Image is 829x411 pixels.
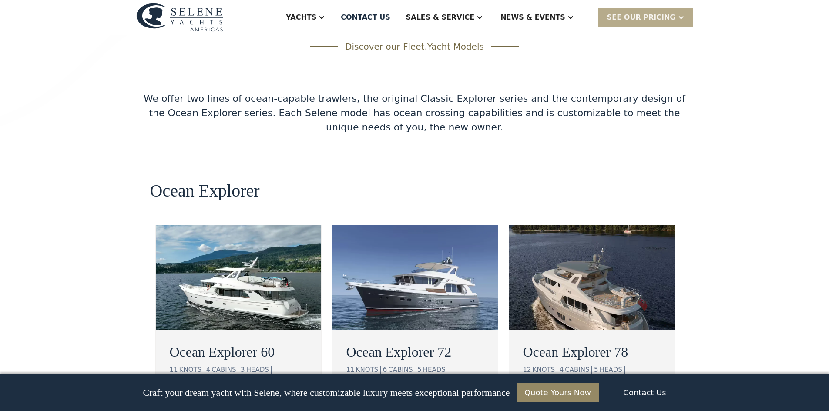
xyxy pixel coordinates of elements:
div: Contact US [341,12,390,23]
div: 5 [417,366,422,374]
img: logo [136,3,223,31]
div: 12 [523,366,531,374]
div: HEADS [246,366,272,374]
div: 5 [594,366,598,374]
div: CABINS [565,366,592,374]
div: 11 [170,366,178,374]
div: Discover our Fleet, [345,40,484,53]
div: News & EVENTS [500,12,565,23]
a: Quote Yours Now [517,383,599,402]
div: 3 [241,366,245,374]
div: CABINS [388,366,415,374]
a: Contact Us [604,383,686,402]
div: 4 [560,366,564,374]
div: 6 [383,366,387,374]
div: 11 [346,366,355,374]
img: ocean going trawler [509,225,675,330]
img: ocean going trawler [332,225,498,330]
div: Yachts [286,12,316,23]
div: KNOTS [533,366,557,374]
div: CABINS [211,366,238,374]
div: KNOTS [179,366,204,374]
img: ocean going trawler [156,225,321,330]
a: Ocean Explorer 60 [170,341,307,362]
h2: Ocean Explorer [150,181,260,200]
div: HEADS [600,366,625,374]
a: Ocean Explorer 72 [346,341,484,362]
div: HEADS [423,366,448,374]
div: Sales & Service [406,12,474,23]
div: SEE Our Pricing [607,12,676,23]
div: We offer two lines of ocean-capable trawlers, the original Classic Explorer series and the contem... [136,91,693,134]
a: Ocean Explorer 78 [523,341,661,362]
p: Craft your dream yacht with Selene, where customizable luxury meets exceptional performance [143,387,510,398]
div: 4 [206,366,211,374]
span: Yacht Models [427,41,484,52]
div: KNOTS [356,366,381,374]
div: SEE Our Pricing [598,8,693,27]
